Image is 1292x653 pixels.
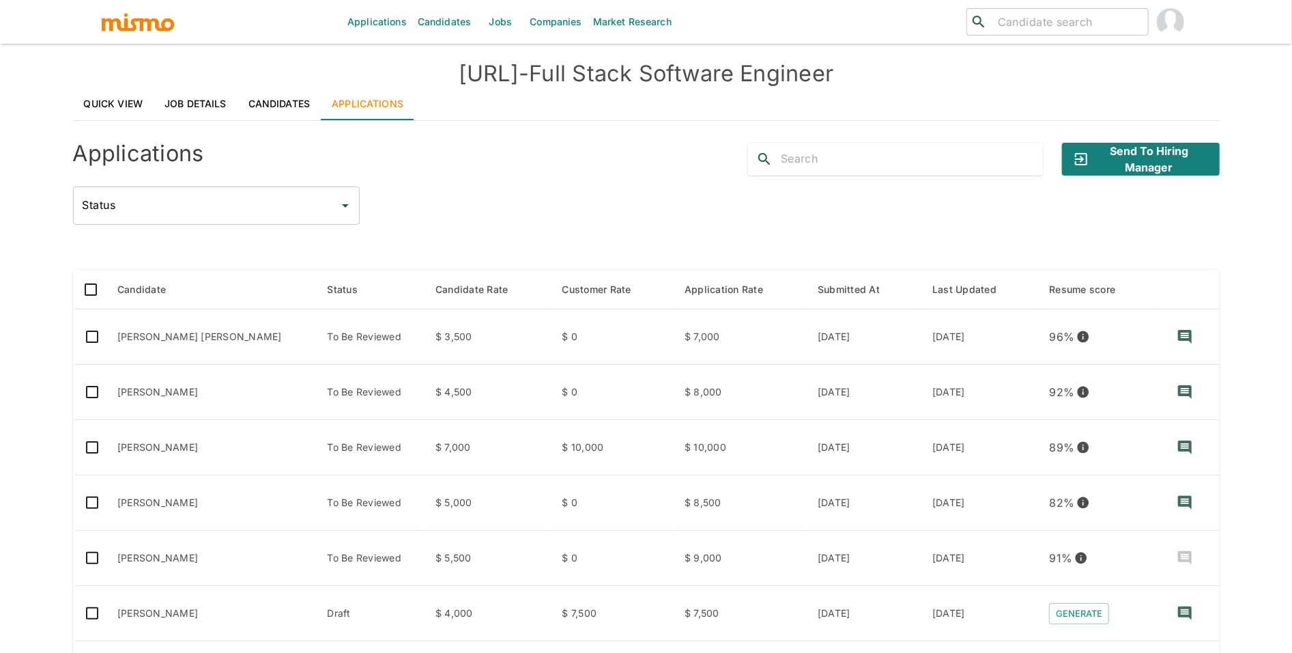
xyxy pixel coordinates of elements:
p: 96 % [1049,327,1074,346]
button: recent-notes [1168,486,1201,519]
p: 91 % [1049,548,1072,568]
td: $ 7,500 [674,586,807,641]
td: $ 0 [551,475,674,531]
span: Last Updated [932,281,1014,298]
td: [PERSON_NAME] [106,475,317,531]
button: recent-notes [1168,376,1201,408]
td: [PERSON_NAME] [PERSON_NAME] [106,309,317,365]
td: [DATE] [921,365,1038,420]
a: Quick View [73,87,154,120]
svg: View resume score details [1076,496,1090,510]
td: $ 10,000 [674,420,807,475]
img: Maria Lujan Ciommo [1157,8,1184,36]
td: [DATE] [807,420,921,475]
td: [DATE] [807,586,921,641]
td: [DATE] [807,531,921,586]
td: To Be Reviewed [317,420,425,475]
span: Customer Rate [562,281,648,298]
button: recent-notes [1168,542,1201,574]
td: $ 0 [551,309,674,365]
span: Submitted At [818,281,898,298]
button: Send to Hiring Manager [1062,143,1219,176]
td: [DATE] [921,531,1038,586]
button: Open [336,196,355,215]
td: [DATE] [921,420,1038,475]
svg: View resume score details [1076,330,1090,344]
td: To Be Reviewed [317,531,425,586]
a: Applications [321,87,414,120]
td: To Be Reviewed [317,475,425,531]
td: $ 10,000 [551,420,674,475]
svg: View resume score details [1076,385,1090,399]
span: Resume score [1049,281,1133,298]
td: $ 4,500 [425,365,551,420]
p: 92 % [1049,383,1074,402]
td: $ 7,000 [674,309,807,365]
td: [PERSON_NAME] [106,531,317,586]
button: search [748,143,781,176]
td: $ 8,500 [674,475,807,531]
td: To Be Reviewed [317,365,425,420]
span: Candidate Rate [435,281,526,298]
td: $ 8,000 [674,365,807,420]
a: Candidates [238,87,321,120]
button: Generate [1049,603,1109,624]
td: $ 7,500 [551,586,674,641]
svg: View resume score details [1074,551,1088,565]
td: [PERSON_NAME] [106,586,317,641]
td: To Be Reviewed [317,309,425,365]
td: [PERSON_NAME] [106,420,317,475]
button: recent-notes [1168,597,1201,630]
a: Job Details [154,87,238,120]
span: Candidate [117,281,184,298]
td: [DATE] [921,309,1038,365]
td: $ 0 [551,365,674,420]
td: [PERSON_NAME] [106,365,317,420]
input: Candidate search [992,12,1143,31]
h4: Applications [73,140,204,167]
button: recent-notes [1168,431,1201,464]
p: 82 % [1049,493,1074,512]
button: recent-notes [1168,320,1201,353]
p: 89 % [1049,438,1074,457]
td: $ 0 [551,531,674,586]
img: logo [100,12,175,32]
input: Search [781,148,1043,170]
td: [DATE] [807,309,921,365]
td: Draft [317,586,425,641]
td: $ 5,500 [425,531,551,586]
h4: [URL] - Full Stack Software Engineer [73,60,1220,87]
span: Status [328,281,376,298]
td: [DATE] [807,475,921,531]
td: $ 5,000 [425,475,551,531]
td: [DATE] [921,475,1038,531]
span: Application Rate [685,281,781,298]
td: $ 9,000 [674,531,807,586]
td: $ 4,000 [425,586,551,641]
td: [DATE] [807,365,921,420]
td: [DATE] [921,586,1038,641]
td: $ 7,000 [425,420,551,475]
svg: View resume score details [1076,441,1090,454]
td: $ 3,500 [425,309,551,365]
